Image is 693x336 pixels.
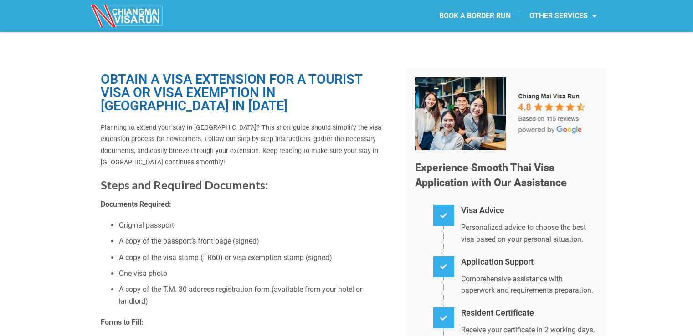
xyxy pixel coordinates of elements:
p: Personalized advice to choose the best visa based on your personal situation. [461,222,597,245]
h1: Obtain a Visa Extension for a Tourist Visa or Visa Exemption in [GEOGRAPHIC_DATA] in [DATE] [101,73,392,112]
h4: Resident Certificate [461,306,597,320]
p: Comprehensive assistance with paperwork and requirements preparation. [461,273,597,296]
h4: Application Support [461,255,597,269]
h2: Steps and Required Documents: [101,178,392,193]
li: Original passport [119,219,392,231]
li: One visa photo [119,268,392,280]
nav: Menu [346,5,606,26]
a: BOOK A BORDER RUN [430,5,520,26]
a: OTHER SERVICES [520,5,606,26]
li: A copy of the T.M. 30 address registration form (available from your hotel or landlord) [119,284,392,307]
h4: Visa Advice [461,204,597,217]
li: A copy of the passport’s front page (signed) [119,235,392,247]
span: Experience Smooth Thai Visa Application with Our Assistance [415,162,567,189]
span: Planning to extend your stay in [GEOGRAPHIC_DATA]? This short guide should simplify the visa exte... [101,124,381,167]
strong: Forms to Fill: [101,318,144,326]
img: Our 5-star team [415,77,597,150]
strong: Documents Required: [101,200,171,209]
li: A copy of the visa stamp (TR60) or visa exemption stamp (signed) [119,252,392,264]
